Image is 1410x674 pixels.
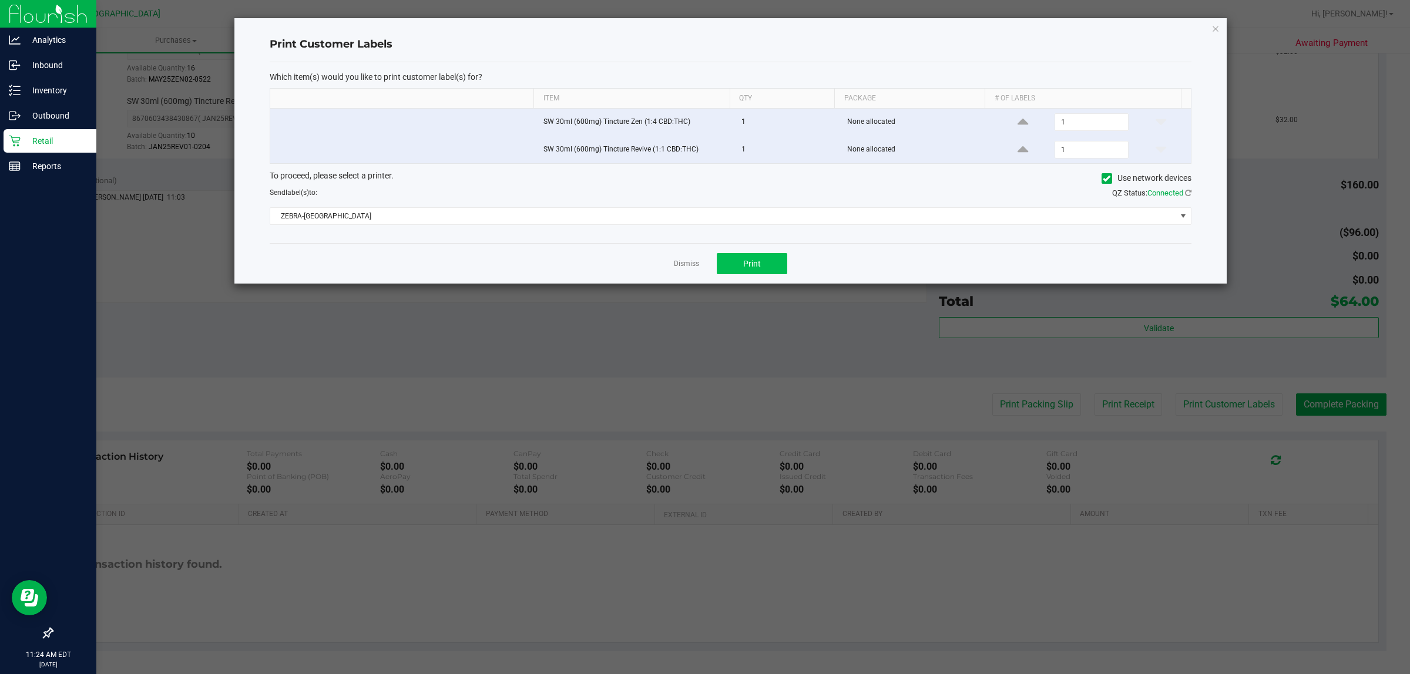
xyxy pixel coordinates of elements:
button: Print [717,253,787,274]
inline-svg: Outbound [9,110,21,122]
label: Use network devices [1102,172,1191,184]
div: To proceed, please select a printer. [261,170,1200,187]
td: SW 30ml (600mg) Tincture Zen (1:4 CBD:THC) [536,109,734,136]
td: SW 30ml (600mg) Tincture Revive (1:1 CBD:THC) [536,136,734,163]
td: 1 [734,109,841,136]
inline-svg: Analytics [9,34,21,46]
p: Analytics [21,33,91,47]
p: [DATE] [5,660,91,669]
span: QZ Status: [1112,188,1191,197]
td: None allocated [840,136,992,163]
td: 1 [734,136,841,163]
inline-svg: Retail [9,135,21,147]
p: Inbound [21,58,91,72]
th: # of labels [985,89,1181,109]
span: Connected [1147,188,1183,197]
span: Print [743,259,761,268]
p: Inventory [21,83,91,97]
p: Outbound [21,109,91,123]
iframe: Resource center [12,580,47,615]
p: Which item(s) would you like to print customer label(s) for? [270,72,1191,82]
p: Reports [21,159,91,173]
th: Package [834,89,985,109]
span: label(s) [286,188,309,197]
h4: Print Customer Labels [270,37,1191,52]
inline-svg: Inbound [9,59,21,71]
span: ZEBRA-[GEOGRAPHIC_DATA] [270,208,1176,224]
a: Dismiss [674,259,699,269]
td: None allocated [840,109,992,136]
inline-svg: Inventory [9,85,21,96]
th: Qty [730,89,835,109]
inline-svg: Reports [9,160,21,172]
th: Item [533,89,730,109]
p: Retail [21,134,91,148]
p: 11:24 AM EDT [5,649,91,660]
span: Send to: [270,188,317,197]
